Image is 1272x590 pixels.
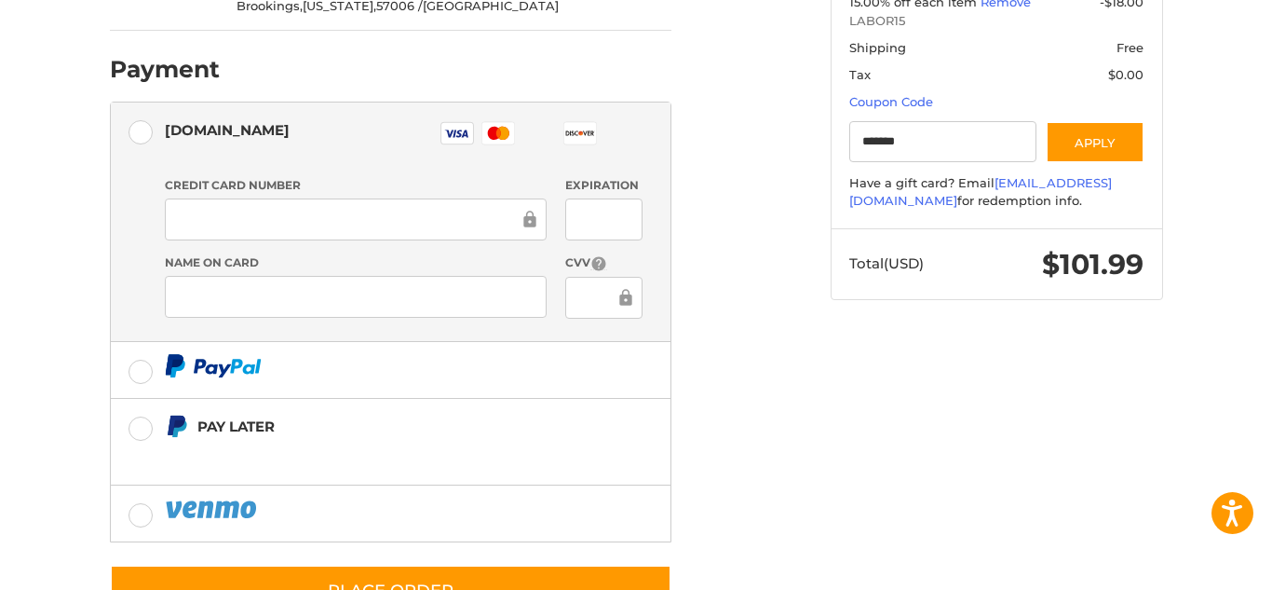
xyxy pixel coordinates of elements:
[165,354,262,377] img: PayPal icon
[849,94,933,109] a: Coupon Code
[565,177,643,194] label: Expiration
[165,446,554,462] iframe: PayPal Message 1
[165,115,290,145] div: [DOMAIN_NAME]
[1108,67,1143,82] span: $0.00
[849,67,871,82] span: Tax
[165,177,547,194] label: Credit Card Number
[849,12,1143,31] span: LABOR15
[1046,121,1144,163] button: Apply
[849,121,1036,163] input: Gift Certificate or Coupon Code
[165,254,547,271] label: Name on Card
[110,55,220,84] h2: Payment
[165,415,188,438] img: Pay Later icon
[1042,247,1143,281] span: $101.99
[1116,40,1143,55] span: Free
[197,411,554,442] div: Pay Later
[849,254,924,272] span: Total (USD)
[1118,540,1272,590] iframe: Google Customer Reviews
[565,254,643,272] label: CVV
[165,498,260,521] img: PayPal icon
[849,174,1143,211] div: Have a gift card? Email for redemption info.
[849,40,906,55] span: Shipping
